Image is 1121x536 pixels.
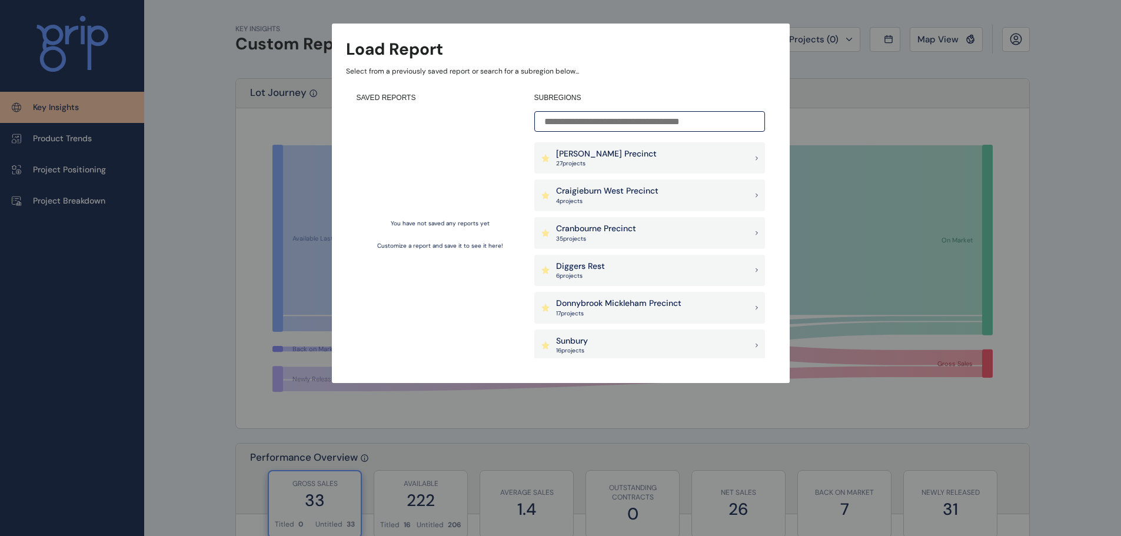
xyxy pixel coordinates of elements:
[556,197,658,205] p: 4 project s
[556,148,657,160] p: [PERSON_NAME] Precinct
[377,242,503,250] p: Customize a report and save it to see it here!
[357,93,524,103] h4: SAVED REPORTS
[346,66,776,76] p: Select from a previously saved report or search for a subregion below...
[346,38,443,61] h3: Load Report
[556,159,657,168] p: 27 project s
[556,223,636,235] p: Cranbourne Precinct
[556,235,636,243] p: 35 project s
[391,219,490,228] p: You have not saved any reports yet
[556,347,588,355] p: 16 project s
[556,335,588,347] p: Sunbury
[556,185,658,197] p: Craigieburn West Precinct
[534,93,765,103] h4: SUBREGIONS
[556,261,605,272] p: Diggers Rest
[556,309,681,318] p: 17 project s
[556,272,605,280] p: 6 project s
[556,298,681,309] p: Donnybrook Mickleham Precinct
